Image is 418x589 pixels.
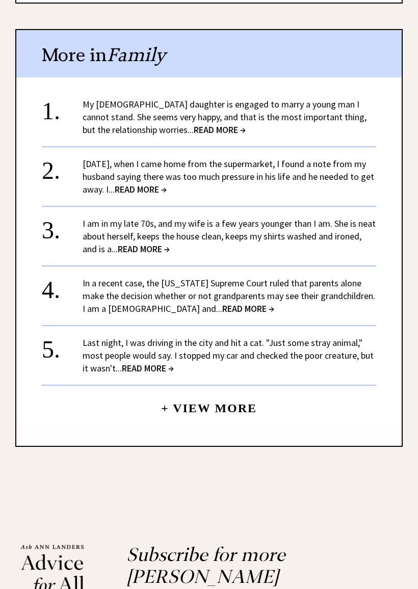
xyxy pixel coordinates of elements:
[83,337,374,374] a: Last night, I was driving in the city and hit a cat. "Just some stray animal," most people would ...
[42,217,83,236] div: 3.
[83,98,367,136] a: My [DEMOGRAPHIC_DATA] daughter is engaged to marry a young man I cannot stand. She seems very hap...
[42,277,83,296] div: 4.
[83,218,376,255] a: I am in my late 70s, and my wife is a few years younger than I am. She is neat about herself, kee...
[161,393,257,415] a: + View More
[118,243,170,255] span: READ MORE →
[107,43,166,66] span: Family
[83,277,375,314] a: In a recent case, the [US_STATE] Supreme Court ruled that parents alone make the decision whether...
[42,157,83,176] div: 2.
[122,362,174,374] span: READ MORE →
[42,98,83,117] div: 1.
[194,124,246,136] span: READ MORE →
[16,30,402,77] div: More in
[42,336,83,355] div: 5.
[222,303,274,314] span: READ MORE →
[115,183,167,195] span: READ MORE →
[83,158,374,195] a: [DATE], when I came home from the supermarket, I found a note from my husband saying there was to...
